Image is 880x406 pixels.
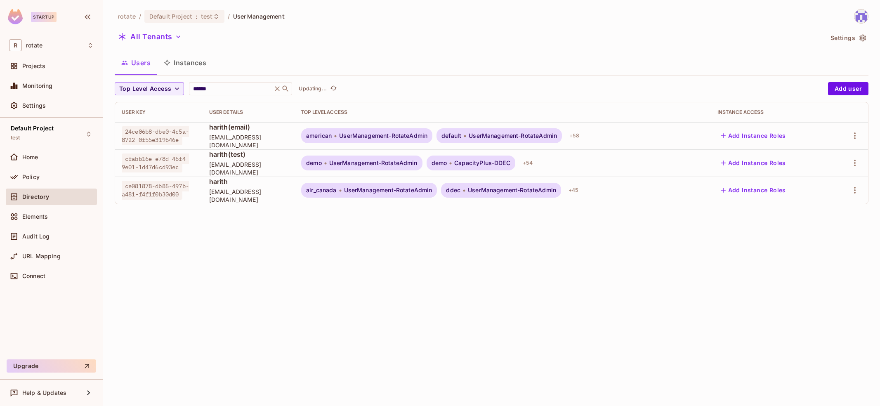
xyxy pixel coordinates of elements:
[11,135,20,141] span: test
[22,273,45,279] span: Connect
[22,63,45,69] span: Projects
[31,12,57,22] div: Startup
[201,12,213,20] span: test
[469,132,557,139] span: UserManagement-RotateAdmin
[122,109,196,116] div: User Key
[22,174,40,180] span: Policy
[328,84,338,94] button: refresh
[22,213,48,220] span: Elements
[344,187,432,194] span: UserManagement-RotateAdmin
[22,253,61,260] span: URL Mapping
[209,133,288,149] span: [EMAIL_ADDRESS][DOMAIN_NAME]
[228,12,230,20] li: /
[717,184,789,197] button: Add Instance Roles
[139,12,141,20] li: /
[301,109,704,116] div: Top Level Access
[118,12,136,20] span: the active workspace
[209,123,288,132] span: harith(email)
[330,85,337,93] span: refresh
[22,389,66,396] span: Help & Updates
[339,132,427,139] span: UserManagement-RotateAdmin
[828,82,868,95] button: Add user
[209,161,288,176] span: [EMAIL_ADDRESS][DOMAIN_NAME]
[9,39,22,51] span: R
[122,126,189,145] span: 24ce06b8-dbe0-4c5a-8722-0f55e319646e
[468,187,556,194] span: UserManagement-RotateAdmin
[329,160,418,166] span: UserManagement-RotateAdmin
[717,109,824,116] div: Instance Access
[566,129,583,142] div: + 58
[195,13,198,20] span: :
[7,359,96,373] button: Upgrade
[149,12,192,20] span: Default Project
[22,83,53,89] span: Monitoring
[209,177,288,186] span: harith
[306,132,332,139] span: american
[8,9,23,24] img: SReyMgAAAABJRU5ErkJggg==
[565,184,582,197] div: + 45
[22,154,38,161] span: Home
[209,150,288,159] span: harith(test)
[233,12,285,20] span: User Management
[209,109,288,116] div: User Details
[299,85,327,92] p: Updating...
[717,129,789,142] button: Add Instance Roles
[11,125,54,132] span: Default Project
[26,42,42,49] span: Workspace: rotate
[446,187,460,194] span: ddec
[115,30,185,43] button: All Tenants
[454,160,510,166] span: CapacityPlus-DDEC
[22,194,49,200] span: Directory
[115,52,157,73] button: Users
[122,181,189,200] span: ce081878-db85-497b-a481-f4f1f0b30d00
[854,9,868,23] img: yoongjia@letsrotate.com
[717,156,789,170] button: Add Instance Roles
[441,132,461,139] span: default
[306,160,322,166] span: demo
[157,52,213,73] button: Instances
[115,82,184,95] button: Top Level Access
[22,233,50,240] span: Audit Log
[22,102,46,109] span: Settings
[519,156,536,170] div: + 54
[209,188,288,203] span: [EMAIL_ADDRESS][DOMAIN_NAME]
[119,84,171,94] span: Top Level Access
[122,153,189,172] span: cfabb16e-e78d-46f4-9e01-1d47d6cd93ec
[327,84,338,94] span: Click to refresh data
[306,187,337,194] span: air_canada
[827,31,868,45] button: Settings
[432,160,447,166] span: demo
